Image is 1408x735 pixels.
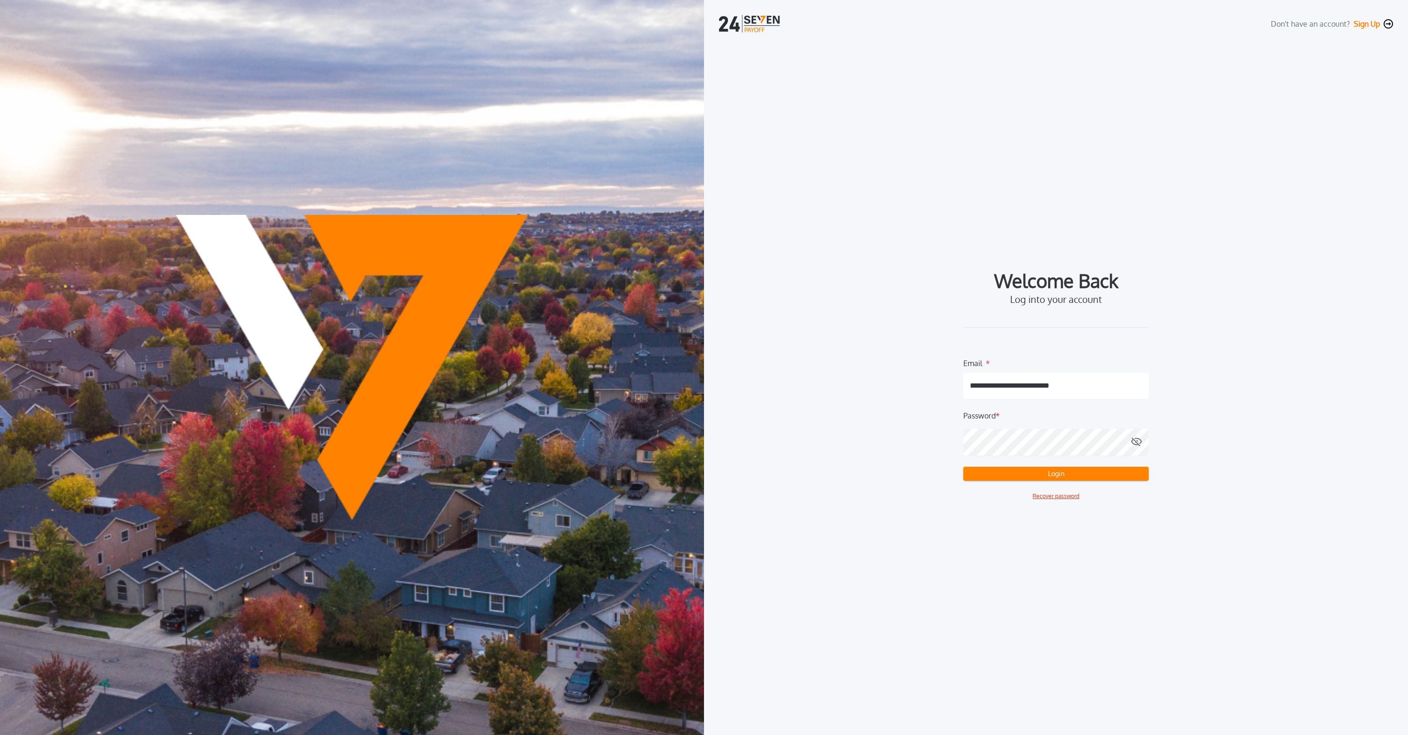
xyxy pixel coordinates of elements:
[1131,429,1142,456] button: Password*
[1384,19,1393,29] img: navigation-icon
[963,467,1149,481] button: Login
[963,358,982,365] label: Email
[963,429,1149,456] input: Password*
[994,273,1118,288] label: Welcome Back
[963,410,996,421] label: Password
[1354,19,1380,29] button: Sign Up
[1271,18,1350,29] label: Don't have an account?
[176,215,528,520] img: Payoff
[1033,492,1079,500] button: Recover password
[719,15,782,32] img: logo
[1010,294,1102,305] label: Log into your account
